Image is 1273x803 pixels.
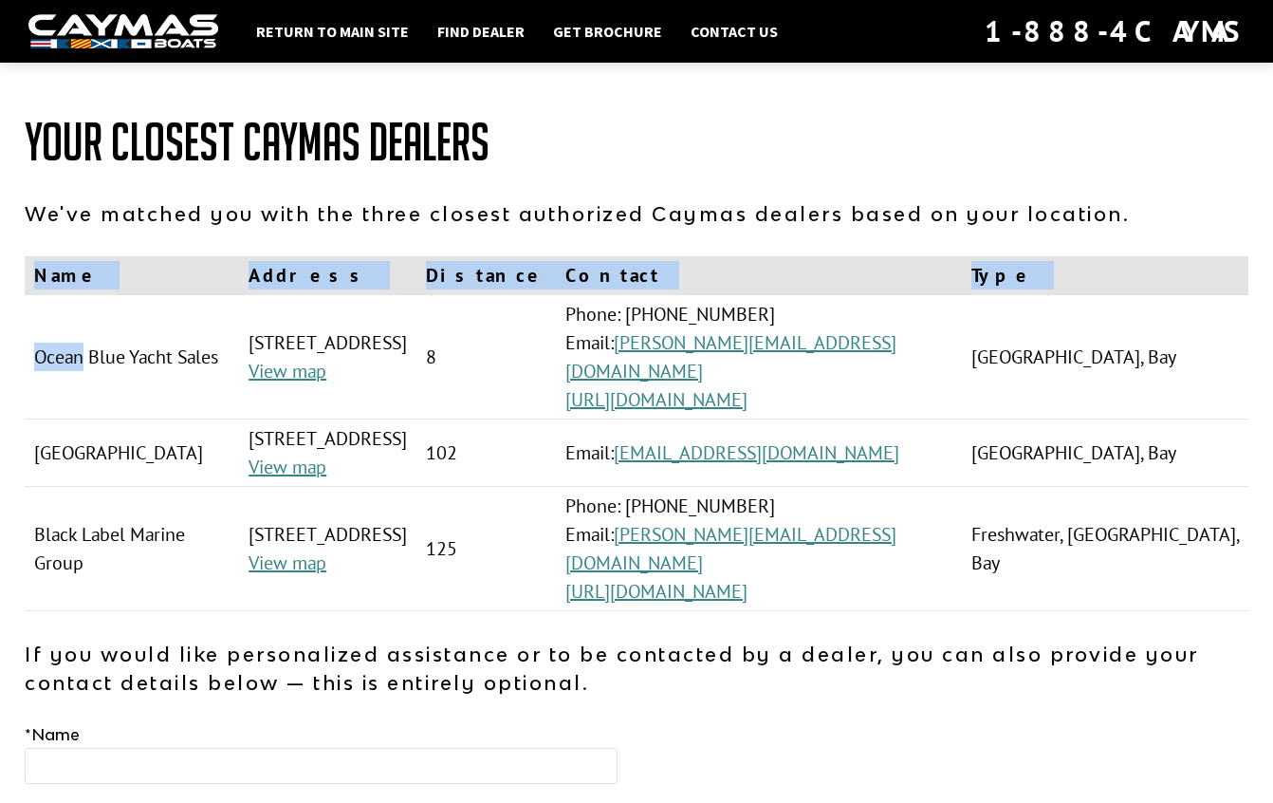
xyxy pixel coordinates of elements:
h1: Your Closest Caymas Dealers [25,114,1248,171]
a: Contact Us [681,19,787,44]
a: [EMAIL_ADDRESS][DOMAIN_NAME] [614,440,899,465]
a: Find Dealer [428,19,534,44]
a: Return to main site [247,19,418,44]
a: [PERSON_NAME][EMAIL_ADDRESS][DOMAIN_NAME] [565,330,896,383]
a: View map [249,551,326,575]
a: [URL][DOMAIN_NAME] [565,579,747,604]
th: Type [962,256,1248,295]
td: Freshwater, [GEOGRAPHIC_DATA], Bay [962,487,1248,611]
th: Address [239,256,416,295]
a: View map [249,455,326,479]
a: [PERSON_NAME][EMAIL_ADDRESS][DOMAIN_NAME] [565,522,896,575]
td: 8 [416,295,556,420]
p: We've matched you with the three closest authorized Caymas dealers based on your location. [25,199,1248,228]
td: [GEOGRAPHIC_DATA] [25,420,239,487]
div: 1-888-4CAYMAS [985,10,1245,52]
th: Distance [416,256,556,295]
th: Contact [556,256,962,295]
td: [GEOGRAPHIC_DATA], Bay [962,295,1248,420]
label: Name [25,723,80,746]
td: [STREET_ADDRESS] [239,420,416,487]
td: Phone: [PHONE_NUMBER] Email: [556,295,962,420]
td: [STREET_ADDRESS] [239,295,416,420]
p: If you would like personalized assistance or to be contacted by a dealer, you can also provide yo... [25,640,1248,697]
td: Phone: [PHONE_NUMBER] Email: [556,487,962,611]
td: [STREET_ADDRESS] [239,487,416,611]
td: 102 [416,420,556,487]
td: 125 [416,487,556,611]
a: View map [249,359,326,383]
th: Name [25,256,239,295]
a: Get Brochure [544,19,672,44]
a: [URL][DOMAIN_NAME] [565,387,747,412]
td: Email: [556,420,962,487]
img: white-logo-c9c8dbefe5ff5ceceb0f0178aa75bf4bb51f6bca0971e226c86eb53dfe498488.png [28,14,218,49]
td: Ocean Blue Yacht Sales [25,295,239,420]
td: Black Label Marine Group [25,487,239,611]
td: [GEOGRAPHIC_DATA], Bay [962,420,1248,487]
